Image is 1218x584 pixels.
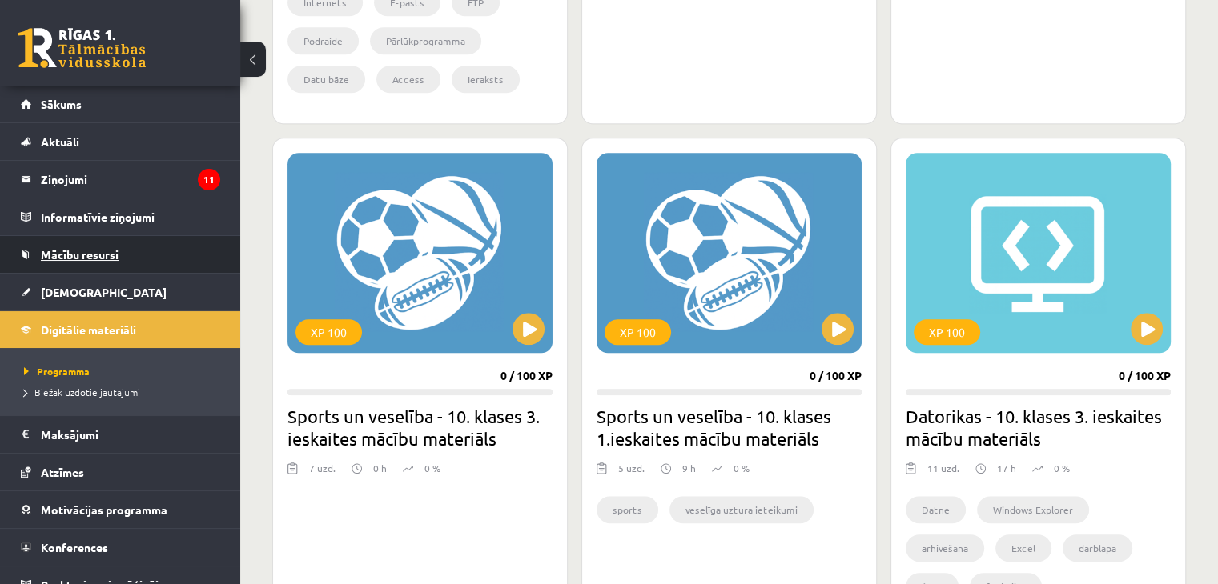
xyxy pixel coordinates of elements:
li: Ieraksts [452,66,520,93]
a: Atzīmes [21,454,220,490]
span: Atzīmes [41,465,84,479]
p: 17 h [997,461,1016,475]
h2: Sports un veselība - 10. klases 1.ieskaites mācību materiāls [597,405,862,450]
span: [DEMOGRAPHIC_DATA] [41,285,167,299]
div: XP 100 [914,319,980,345]
li: Excel [995,534,1051,562]
a: Aktuāli [21,123,220,160]
li: sports [597,496,658,523]
a: Informatīvie ziņojumi [21,198,220,235]
h2: Datorikas - 10. klases 3. ieskaites mācību materiāls [906,405,1171,450]
p: 0 h [373,461,387,475]
div: XP 100 [295,319,362,345]
a: Mācību resursi [21,236,220,273]
p: 0 % [1054,461,1070,475]
p: 0 % [734,461,750,475]
div: XP 100 [605,319,671,345]
a: Sākums [21,86,220,122]
span: Konferences [41,540,108,554]
span: Digitālie materiāli [41,322,136,337]
legend: Maksājumi [41,416,220,453]
span: Sākums [41,97,82,111]
span: Motivācijas programma [41,502,167,517]
li: Pārlūkprogramma [370,27,481,54]
li: Podraide [287,27,359,54]
span: Programma [24,365,90,378]
li: Windows Explorer [977,496,1089,523]
a: Konferences [21,529,220,566]
li: Datu bāze [287,66,365,93]
a: Ziņojumi11 [21,161,220,198]
div: 5 uzd. [618,461,645,485]
legend: Informatīvie ziņojumi [41,198,220,235]
legend: Ziņojumi [41,161,220,198]
li: arhivēšana [906,534,984,562]
p: 0 % [424,461,440,475]
span: Aktuāli [41,134,79,149]
li: veselīga uztura ieteikumi [669,496,814,523]
p: 9 h [682,461,696,475]
li: Access [376,66,440,93]
a: Motivācijas programma [21,491,220,528]
a: Maksājumi [21,416,220,453]
div: 11 uzd. [927,461,959,485]
li: Datne [906,496,966,523]
a: Programma [24,364,224,378]
a: [DEMOGRAPHIC_DATA] [21,274,220,310]
span: Biežāk uzdotie jautājumi [24,386,140,398]
i: 11 [198,169,220,190]
div: 7 uzd. [309,461,336,485]
span: Mācību resursi [41,247,119,262]
li: darblapa [1063,534,1132,562]
a: Biežāk uzdotie jautājumi [24,385,224,399]
a: Digitālie materiāli [21,311,220,348]
h2: Sports un veselība - 10. klases 3. ieskaites mācību materiāls [287,405,553,450]
a: Rīgas 1. Tālmācības vidusskola [18,28,146,68]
